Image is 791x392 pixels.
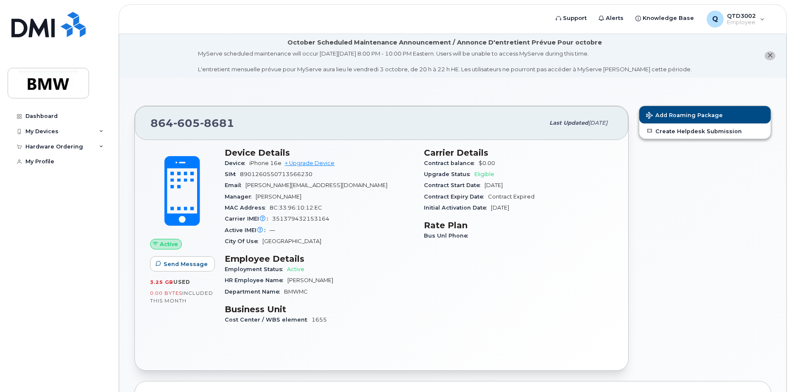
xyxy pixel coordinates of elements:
[225,171,240,177] span: SIM
[245,182,387,188] span: [PERSON_NAME][EMAIL_ADDRESS][DOMAIN_NAME]
[270,227,275,233] span: —
[225,148,414,158] h3: Device Details
[225,227,270,233] span: Active IMEI
[588,120,607,126] span: [DATE]
[225,160,249,166] span: Device
[249,160,281,166] span: iPhone 16e
[765,51,775,60] button: close notification
[488,193,535,200] span: Contract Expired
[424,220,613,230] h3: Rate Plan
[287,266,304,272] span: Active
[225,193,256,200] span: Manager
[225,238,262,244] span: City Of Use
[479,160,495,166] span: $0.00
[287,277,333,283] span: [PERSON_NAME]
[424,193,488,200] span: Contract Expiry Date
[198,50,692,73] div: MyServe scheduled maintenance will occur [DATE][DATE] 8:00 PM - 10:00 PM Eastern. Users will be u...
[491,204,509,211] span: [DATE]
[160,240,178,248] span: Active
[424,182,485,188] span: Contract Start Date
[262,238,321,244] span: [GEOGRAPHIC_DATA]
[549,120,588,126] span: Last updated
[225,182,245,188] span: Email
[164,260,208,268] span: Send Message
[225,216,272,222] span: Carrier IMEI
[225,277,287,283] span: HR Employee Name
[150,290,182,296] span: 0.00 Bytes
[639,106,771,123] button: Add Roaming Package
[225,204,270,211] span: MAC Address
[272,216,329,222] span: 351379432153164
[287,38,602,47] div: October Scheduled Maintenance Announcement / Annonce D'entretient Prévue Pour octobre
[285,160,334,166] a: + Upgrade Device
[424,232,472,239] span: Bus Unl Phone
[240,171,312,177] span: 8901260550713566230
[284,288,308,295] span: BMWMC
[150,290,213,304] span: included this month
[225,288,284,295] span: Department Name
[270,204,322,211] span: 8C:33:96:10:12:EC
[225,304,414,314] h3: Business Unit
[424,171,474,177] span: Upgrade Status
[424,204,491,211] span: Initial Activation Date
[312,316,327,323] span: 1655
[200,117,234,129] span: 8681
[225,266,287,272] span: Employment Status
[256,193,301,200] span: [PERSON_NAME]
[225,254,414,264] h3: Employee Details
[646,112,723,120] span: Add Roaming Package
[173,279,190,285] span: used
[173,117,200,129] span: 605
[424,160,479,166] span: Contract balance
[754,355,785,386] iframe: Messenger Launcher
[225,316,312,323] span: Cost Center / WBS element
[639,123,771,139] a: Create Helpdesk Submission
[485,182,503,188] span: [DATE]
[150,256,215,272] button: Send Message
[150,279,173,285] span: 3.25 GB
[150,117,234,129] span: 864
[424,148,613,158] h3: Carrier Details
[474,171,494,177] span: Eligible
